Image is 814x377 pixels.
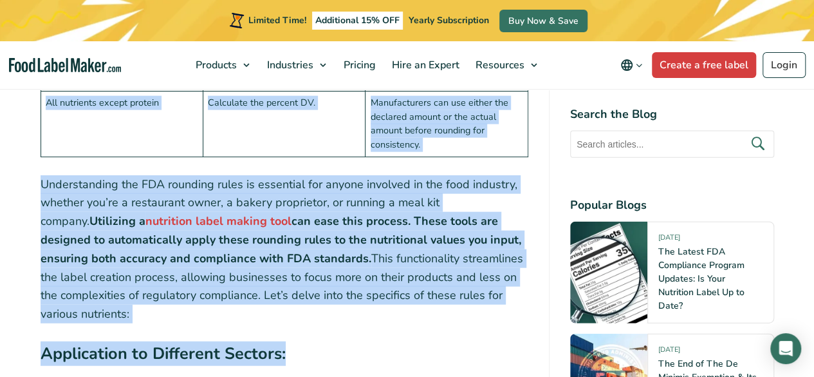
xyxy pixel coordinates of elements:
[570,131,774,158] input: Search articles...
[763,52,806,78] a: Login
[365,91,528,157] td: Manufacturers can use either the declared amount or the actual amount before rounding for consist...
[336,41,381,89] a: Pricing
[658,246,745,312] a: The Latest FDA Compliance Program Updates: Is Your Nutrition Label Up to Date?
[340,58,377,72] span: Pricing
[248,14,306,26] span: Limited Time!
[409,14,489,26] span: Yearly Subscription
[611,52,652,78] button: Change language
[9,58,121,73] a: Food Label Maker homepage
[41,91,203,157] td: All nutrients except protein
[570,106,774,123] h4: Search the Blog
[468,41,544,89] a: Resources
[89,213,145,229] strong: Utilizing a
[770,333,801,364] div: Open Intercom Messenger
[203,91,365,157] td: Calculate the percent DV.
[499,10,587,32] a: Buy Now & Save
[145,213,291,229] a: nutrition label making tool
[263,58,315,72] span: Industries
[570,197,774,214] h4: Popular Blogs
[312,12,403,30] span: Additional 15% OFF
[388,58,461,72] span: Hire an Expert
[384,41,465,89] a: Hire an Expert
[192,58,238,72] span: Products
[652,52,756,78] a: Create a free label
[188,41,256,89] a: Products
[658,345,680,360] span: [DATE]
[658,233,680,247] span: [DATE]
[41,213,521,266] strong: can ease this process. These tools are designed to automatically apply these rounding rules to th...
[259,41,333,89] a: Industries
[41,342,286,365] strong: Application to Different Sectors:
[41,175,528,324] p: Understanding the FDA rounding rules is essential for anyone involved in the food industry, wheth...
[472,58,526,72] span: Resources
